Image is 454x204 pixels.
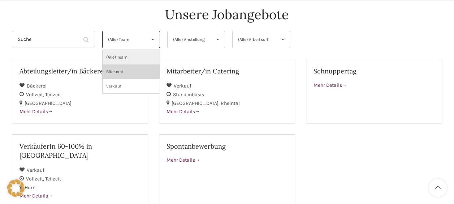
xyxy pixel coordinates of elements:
[26,176,45,182] span: Vollzeit
[167,109,200,115] span: Mehr Details
[20,109,53,115] span: Mehr Details
[276,31,290,48] span: ▾
[12,59,148,123] a: Abteilungsleiter/in Bäckerei 80-100% Bäckerei Vollzeit Teilzeit [GEOGRAPHIC_DATA] Mehr Details
[103,50,160,64] li: (Alle) Team
[27,83,47,89] span: Bäckerei
[173,92,204,98] span: Stundenbasis
[429,179,447,197] a: Scroll to top button
[26,92,45,98] span: Vollzeit
[103,79,160,93] li: Verkauf
[314,67,434,76] h2: Schnuppertag
[103,64,160,79] li: Bäckerei
[25,100,72,106] span: [GEOGRAPHIC_DATA]
[306,59,442,123] a: Schnuppertag Mehr Details
[221,100,240,106] span: Rheintal
[20,67,140,76] h2: Abteilungsleiter/in Bäckerei 80-100%
[27,167,44,173] span: Verkauf
[45,92,61,98] span: Teilzeit
[167,157,200,163] span: Mehr Details
[20,193,53,199] span: Mehr Details
[20,142,140,160] h2: VerkäuferIn 60-100% in [GEOGRAPHIC_DATA]
[167,67,287,76] h2: Mitarbeiter/in Catering
[165,5,289,24] h4: Unsere Jobangebote
[174,83,191,89] span: Verkauf
[159,59,295,123] a: Mitarbeiter/in Catering Verkauf Stundenbasis [GEOGRAPHIC_DATA] Rheintal Mehr Details
[167,142,287,151] h2: Spontanbewerbung
[12,31,95,47] input: Suche
[238,31,272,48] span: (Alle) Arbeitsort
[108,31,142,48] span: (Alle) Team
[173,31,207,48] span: (Alle) Anstellung
[45,176,61,182] span: Teilzeit
[146,31,160,48] span: ▾
[314,82,347,88] span: Mehr Details
[172,100,221,106] span: [GEOGRAPHIC_DATA]
[211,31,225,48] span: ▾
